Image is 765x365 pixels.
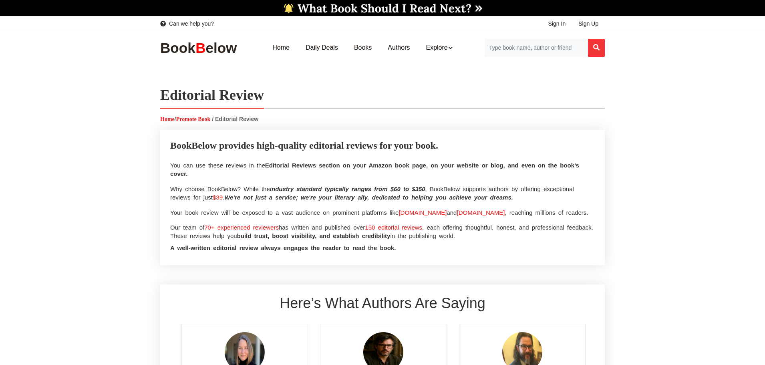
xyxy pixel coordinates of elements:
i: We're not just a service; we're your literary ally, dedicated to helping you achieve your dreams. [224,194,513,201]
a: Sign Up [572,16,605,31]
a: Daily Deals [298,35,346,60]
span: [DOMAIN_NAME] [457,209,505,216]
span: [DOMAIN_NAME] [399,209,447,216]
input: Search for Books [484,39,588,57]
a: Home [264,35,298,60]
p: A well-written editorial review always engages the reader to read the book. [170,244,595,252]
a: Home [160,116,175,122]
img: BookBelow Logo [160,40,240,56]
p: / [160,115,605,123]
a: Sign In [542,16,572,31]
p: Your book review will be exposed to a vast audience on prominent platforms like and , reaching mi... [170,208,595,217]
span: Sign In [548,20,566,27]
span: Editorial Reviews section on your Amazon book page, on your website or blog, and even on the book... [170,162,579,177]
p: You can use these reviews in the [170,161,595,178]
span: Sign Up [578,20,598,27]
span: build trust, boost visibility, and establish credibility [237,232,391,239]
span: $39 [213,194,223,201]
i: industry standard typically ranges from $60 to $350 [270,186,425,192]
span: 70+ experienced reviewers [204,224,279,231]
p: BookBelow provides high-quality editorial reviews for your book. [170,140,595,151]
a: Can we help you? [160,20,214,28]
p: Our team of has written and published over , each offering thoughtful, honest, and professional f... [170,223,595,240]
a: Books [346,35,380,60]
span: 150 editorial reviews [365,224,422,231]
p: Why choose BookBelow? While the , BookBelow supports authors by offering exceptional reviews for ... [170,185,595,202]
span: / Editorial Review [212,116,258,122]
h2: Here’s What Authors Are Saying [170,294,595,312]
a: Authors [380,35,418,60]
h1: Editorial Review [160,87,264,109]
a: Promote Book [176,116,211,122]
a: Explore [418,35,460,60]
button: Search [588,39,605,57]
